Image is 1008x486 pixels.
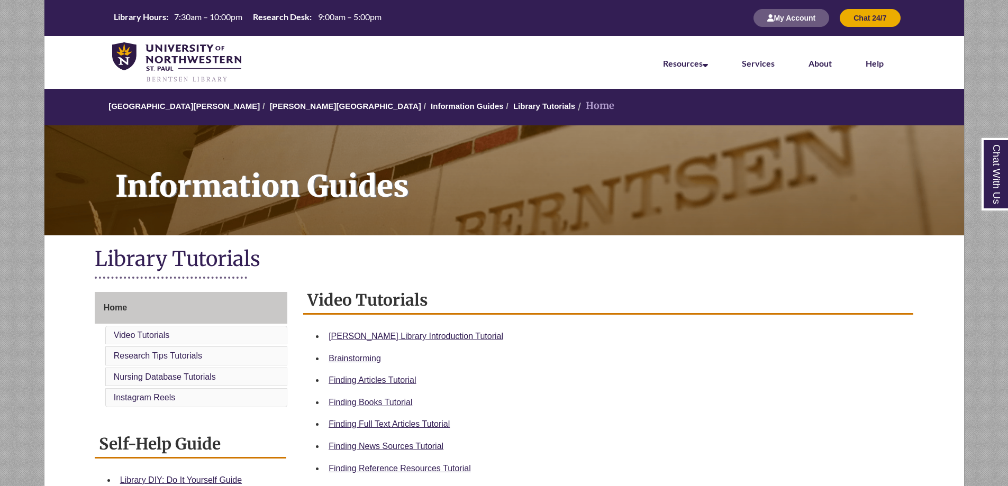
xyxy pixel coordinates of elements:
[840,13,900,22] a: Chat 24/7
[329,442,443,451] a: Finding News Sources Tutorial
[513,102,575,111] a: Library Tutorials
[575,98,614,114] li: Home
[112,42,242,84] img: UNWSP Library Logo
[110,11,170,23] th: Library Hours:
[809,58,832,68] a: About
[318,12,382,22] span: 9:00am – 5:00pm
[114,331,170,340] a: Video Tutorials
[249,11,313,23] th: Research Desk:
[95,430,286,459] h2: Self-Help Guide
[866,58,884,68] a: Help
[114,351,202,360] a: Research Tips Tutorials
[44,125,964,235] a: Information Guides
[114,372,216,381] a: Nursing Database Tutorials
[95,292,287,409] div: Guide Page Menu
[329,464,471,473] a: Finding Reference Resources Tutorial
[742,58,775,68] a: Services
[120,475,242,484] a: Library DIY: Do It Yourself Guide
[95,292,287,324] a: Home
[663,58,708,68] a: Resources
[840,9,900,27] button: Chat 24/7
[329,375,416,384] a: Finding Articles Tutorial
[329,398,412,407] a: Finding Books Tutorial
[108,102,260,111] a: [GEOGRAPHIC_DATA][PERSON_NAME]
[329,354,381,363] a: Brainstorming
[329,332,503,341] a: [PERSON_NAME] Library Introduction Tutorial
[329,419,450,428] a: Finding Full Text Articles Tutorial
[270,102,421,111] a: [PERSON_NAME][GEOGRAPHIC_DATA]
[95,246,914,274] h1: Library Tutorials
[303,287,913,315] h2: Video Tutorials
[753,13,829,22] a: My Account
[174,12,242,22] span: 7:30am – 10:00pm
[104,125,964,222] h1: Information Guides
[104,303,127,312] span: Home
[110,11,386,25] a: Hours Today
[431,102,504,111] a: Information Guides
[753,9,829,27] button: My Account
[110,11,386,24] table: Hours Today
[114,393,176,402] a: Instagram Reels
